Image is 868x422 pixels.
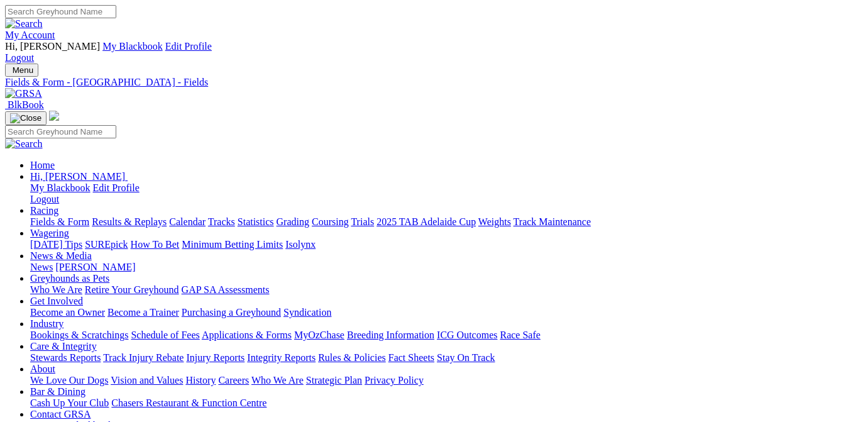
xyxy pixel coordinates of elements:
[185,375,216,386] a: History
[30,307,863,318] div: Get Involved
[251,375,304,386] a: Who We Are
[107,307,179,318] a: Become a Trainer
[5,99,44,110] a: BlkBook
[30,182,863,205] div: Hi, [PERSON_NAME]
[30,239,863,250] div: Wagering
[30,352,863,364] div: Care & Integrity
[294,330,344,340] a: MyOzChase
[30,216,89,227] a: Fields & Form
[238,216,274,227] a: Statistics
[30,296,83,306] a: Get Involved
[30,160,55,170] a: Home
[49,111,59,121] img: logo-grsa-white.png
[85,284,179,295] a: Retire Your Greyhound
[30,262,863,273] div: News & Media
[30,171,125,182] span: Hi, [PERSON_NAME]
[365,375,424,386] a: Privacy Policy
[247,352,316,363] a: Integrity Reports
[5,88,42,99] img: GRSA
[306,375,362,386] a: Strategic Plan
[202,330,292,340] a: Applications & Forms
[55,262,135,272] a: [PERSON_NAME]
[312,216,349,227] a: Coursing
[208,216,235,227] a: Tracks
[103,352,184,363] a: Track Injury Rebate
[30,397,109,408] a: Cash Up Your Club
[5,18,43,30] img: Search
[318,352,386,363] a: Rules & Policies
[5,41,863,64] div: My Account
[30,386,85,397] a: Bar & Dining
[8,99,44,110] span: BlkBook
[5,5,116,18] input: Search
[5,77,863,88] a: Fields & Form - [GEOGRAPHIC_DATA] - Fields
[437,352,495,363] a: Stay On Track
[5,125,116,138] input: Search
[30,375,863,386] div: About
[5,64,38,77] button: Toggle navigation
[30,364,55,374] a: About
[285,239,316,250] a: Isolynx
[218,375,249,386] a: Careers
[182,284,270,295] a: GAP SA Assessments
[131,239,180,250] a: How To Bet
[30,330,128,340] a: Bookings & Scratchings
[500,330,540,340] a: Race Safe
[277,216,309,227] a: Grading
[182,239,283,250] a: Minimum Betting Limits
[30,284,82,295] a: Who We Are
[5,111,47,125] button: Toggle navigation
[30,307,105,318] a: Become an Owner
[30,228,69,238] a: Wagering
[92,216,167,227] a: Results & Replays
[102,41,163,52] a: My Blackbook
[30,352,101,363] a: Stewards Reports
[5,30,55,40] a: My Account
[30,171,128,182] a: Hi, [PERSON_NAME]
[5,138,43,150] img: Search
[30,375,108,386] a: We Love Our Dogs
[131,330,199,340] a: Schedule of Fees
[30,409,91,419] a: Contact GRSA
[182,307,281,318] a: Purchasing a Greyhound
[5,52,34,63] a: Logout
[13,65,33,75] span: Menu
[30,330,863,341] div: Industry
[186,352,244,363] a: Injury Reports
[165,41,212,52] a: Edit Profile
[478,216,511,227] a: Weights
[347,330,434,340] a: Breeding Information
[388,352,434,363] a: Fact Sheets
[30,239,82,250] a: [DATE] Tips
[30,205,58,216] a: Racing
[514,216,591,227] a: Track Maintenance
[111,375,183,386] a: Vision and Values
[111,397,266,408] a: Chasers Restaurant & Function Centre
[437,330,497,340] a: ICG Outcomes
[30,318,63,329] a: Industry
[30,273,109,284] a: Greyhounds as Pets
[30,397,863,409] div: Bar & Dining
[169,216,206,227] a: Calendar
[30,182,91,193] a: My Blackbook
[85,239,128,250] a: SUREpick
[30,216,863,228] div: Racing
[30,284,863,296] div: Greyhounds as Pets
[30,250,92,261] a: News & Media
[10,113,41,123] img: Close
[93,182,140,193] a: Edit Profile
[283,307,331,318] a: Syndication
[30,194,59,204] a: Logout
[376,216,476,227] a: 2025 TAB Adelaide Cup
[30,262,53,272] a: News
[30,341,97,352] a: Care & Integrity
[351,216,374,227] a: Trials
[5,41,100,52] span: Hi, [PERSON_NAME]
